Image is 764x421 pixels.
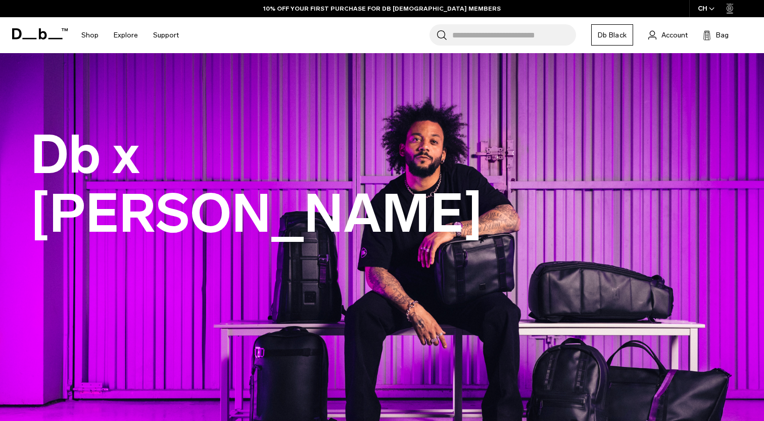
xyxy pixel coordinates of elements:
[591,24,633,46] a: Db Black
[648,29,688,41] a: Account
[81,17,99,53] a: Shop
[263,4,501,13] a: 10% OFF YOUR FIRST PURCHASE FOR DB [DEMOGRAPHIC_DATA] MEMBERS
[703,29,729,41] button: Bag
[153,17,179,53] a: Support
[74,17,186,53] nav: Main Navigation
[114,17,138,53] a: Explore
[661,30,688,40] span: Account
[30,126,485,243] h1: Db x [PERSON_NAME]
[716,30,729,40] span: Bag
